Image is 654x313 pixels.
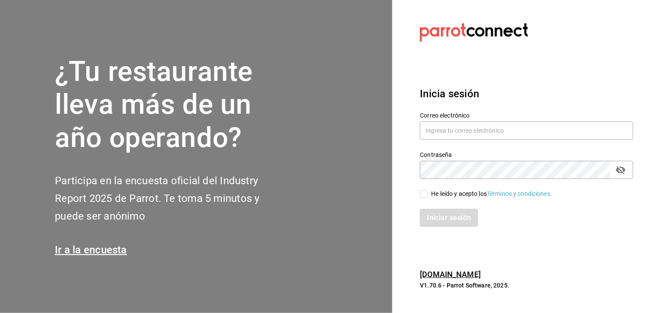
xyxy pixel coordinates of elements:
h3: Inicia sesión [420,86,633,102]
label: Correo electrónico [420,112,633,118]
label: Contraseña [420,152,633,158]
h2: Participa en la encuesta oficial del Industry Report 2025 de Parrot. Te toma 5 minutos y puede se... [55,172,288,225]
div: He leído y acepto los [431,189,552,198]
button: passwordField [613,163,628,177]
a: Términos y condiciones. [487,190,552,197]
a: Ir a la encuesta [55,244,127,256]
input: Ingresa tu correo electrónico [420,121,633,140]
h1: ¿Tu restaurante lleva más de un año operando? [55,55,288,155]
a: [DOMAIN_NAME] [420,270,481,279]
p: V1.70.6 - Parrot Software, 2025. [420,281,633,290]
